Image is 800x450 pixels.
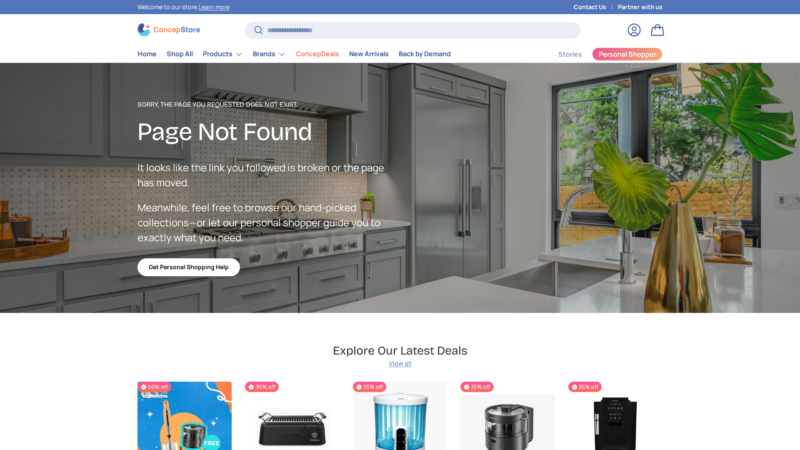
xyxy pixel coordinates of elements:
a: Back by Demand [399,46,451,62]
a: Home [137,46,157,62]
a: ConcepDeals [296,46,339,62]
a: View all [389,358,412,368]
summary: Products [198,46,248,62]
nav: Primary [137,46,451,62]
p: Welcome to our store. [137,2,230,12]
a: Contact Us [574,2,618,12]
span: Personal Shopper [599,51,656,57]
a: Shop All [167,46,193,62]
p: Sorry, the page you requested does not exist. [137,100,400,110]
a: New Arrivals [349,46,389,62]
p: It looks like the link you followed is broken or the page has moved. [137,160,400,190]
span: 35% off [568,382,602,392]
span: 50% off [137,382,171,392]
nav: Secondary [538,46,662,62]
p: Meanwhile, feel free to browse our hand-picked collections—or let our personal shopper guide you ... [137,200,400,245]
a: Brands [253,46,286,62]
span: 35% off [245,382,278,392]
span: 35% off [353,382,386,392]
h2: Explore Our Latest Deals [333,343,467,358]
a: Stories [558,46,582,62]
summary: Brands [248,46,291,62]
a: Get Personal Shopping Help [137,258,240,276]
a: Products [203,46,243,62]
a: Personal Shopper [592,47,662,61]
span: 35% off [460,382,494,392]
h2: Page Not Found [137,116,400,147]
img: ConcepStore [137,23,200,36]
a: Partner with us [618,2,662,12]
a: Learn more [199,3,230,11]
